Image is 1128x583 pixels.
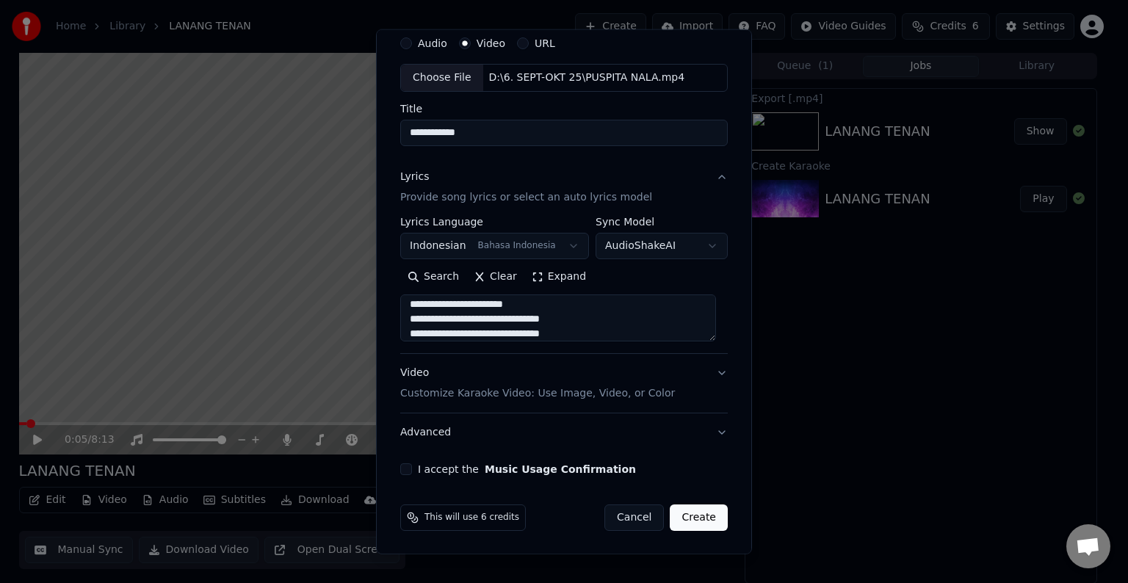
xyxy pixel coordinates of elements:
[485,464,636,474] button: I accept the
[400,217,589,227] label: Lyrics Language
[418,38,447,48] label: Audio
[400,190,652,205] p: Provide song lyrics or select an auto lyrics model
[400,170,429,184] div: Lyrics
[400,158,728,217] button: LyricsProvide song lyrics or select an auto lyrics model
[401,65,483,91] div: Choose File
[400,386,675,401] p: Customize Karaoke Video: Use Image, Video, or Color
[400,217,728,353] div: LyricsProvide song lyrics or select an auto lyrics model
[424,512,519,524] span: This will use 6 credits
[400,104,728,114] label: Title
[477,38,505,48] label: Video
[535,38,555,48] label: URL
[596,217,728,227] label: Sync Model
[400,366,675,401] div: Video
[418,464,636,474] label: I accept the
[670,504,728,531] button: Create
[400,354,728,413] button: VideoCustomize Karaoke Video: Use Image, Video, or Color
[483,70,691,85] div: D:\6. SEPT-OKT 25\PUSPITA NALA.mp4
[604,504,664,531] button: Cancel
[400,413,728,452] button: Advanced
[400,265,466,289] button: Search
[524,265,593,289] button: Expand
[466,265,524,289] button: Clear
